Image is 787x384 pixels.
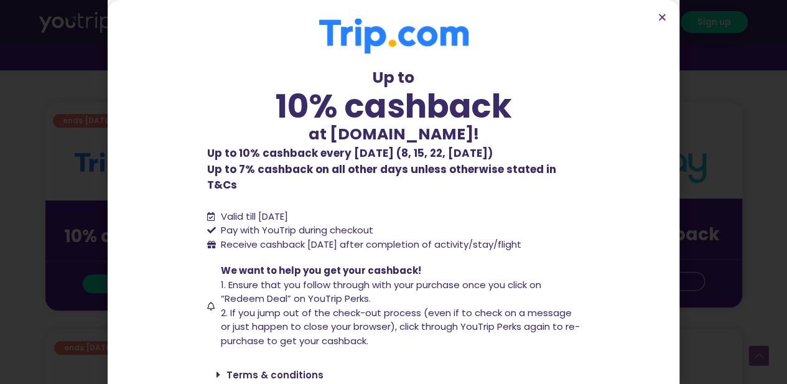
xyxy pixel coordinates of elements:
[221,278,541,306] span: 1. Ensure that you follow through with your purchase once you click on “Redeem Deal” on YouTrip P...
[207,146,493,161] b: Up to 10% cashback every [DATE] (8, 15, 22, [DATE])
[207,66,580,146] div: Up to at [DOMAIN_NAME]!
[207,146,580,194] p: Up to 7% cashback on all other days unless otherwise stated in T&Cs
[207,90,580,123] div: 10% cashback
[221,306,580,347] span: 2. If you jump out of the check-out process (even if to check on a message or just happen to clos...
[221,238,521,251] span: Receive cashback [DATE] after completion of activity/stay/flight
[226,368,324,382] a: Terms & conditions
[658,12,667,22] a: Close
[221,210,288,223] span: Valid till [DATE]
[221,264,421,277] span: We want to help you get your cashback!
[218,223,373,238] span: Pay with YouTrip during checkout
